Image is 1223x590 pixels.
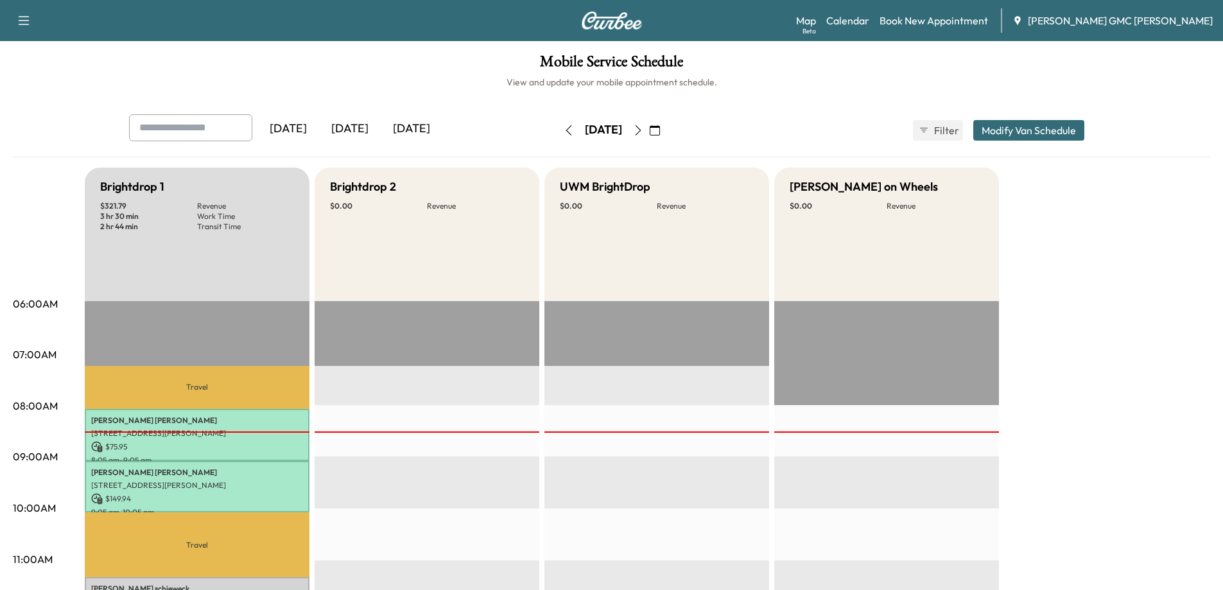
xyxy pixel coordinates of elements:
span: [PERSON_NAME] GMC [PERSON_NAME] [1028,13,1213,28]
h5: [PERSON_NAME] on Wheels [790,178,938,196]
p: Revenue [427,201,524,211]
p: Revenue [887,201,984,211]
p: Travel [85,366,309,409]
p: 06:00AM [13,296,58,311]
p: Work Time [197,211,294,221]
p: 9:05 am - 10:05 am [91,507,303,517]
p: [STREET_ADDRESS][PERSON_NAME] [91,428,303,438]
p: 09:00AM [13,449,58,464]
div: [DATE] [381,114,442,144]
p: 3 hr 30 min [100,211,197,221]
p: 8:05 am - 9:05 am [91,455,303,465]
p: [PERSON_NAME] [PERSON_NAME] [91,415,303,426]
p: [STREET_ADDRESS][PERSON_NAME] [91,480,303,490]
button: Modify Van Schedule [973,120,1084,141]
p: 2 hr 44 min [100,221,197,232]
p: 10:00AM [13,500,56,516]
p: Transit Time [197,221,294,232]
p: $ 0.00 [330,201,427,211]
div: [DATE] [585,122,622,138]
img: Curbee Logo [581,12,643,30]
span: Filter [934,123,957,138]
p: $ 0.00 [560,201,657,211]
a: Calendar [826,13,869,28]
p: 07:00AM [13,347,56,362]
p: [PERSON_NAME] [PERSON_NAME] [91,467,303,478]
h1: Mobile Service Schedule [13,54,1210,76]
h5: UWM BrightDrop [560,178,650,196]
div: [DATE] [257,114,319,144]
p: $ 149.94 [91,493,303,505]
h6: View and update your mobile appointment schedule. [13,76,1210,89]
p: Revenue [197,201,294,211]
div: Beta [802,26,816,36]
a: MapBeta [796,13,816,28]
a: Book New Appointment [880,13,988,28]
div: [DATE] [319,114,381,144]
p: 08:00AM [13,398,58,413]
p: $ 75.95 [91,441,303,453]
h5: Brightdrop 1 [100,178,164,196]
h5: Brightdrop 2 [330,178,396,196]
button: Filter [913,120,963,141]
p: $ 321.79 [100,201,197,211]
p: 11:00AM [13,551,53,567]
p: Travel [85,512,309,577]
p: $ 0.00 [790,201,887,211]
p: Revenue [657,201,754,211]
